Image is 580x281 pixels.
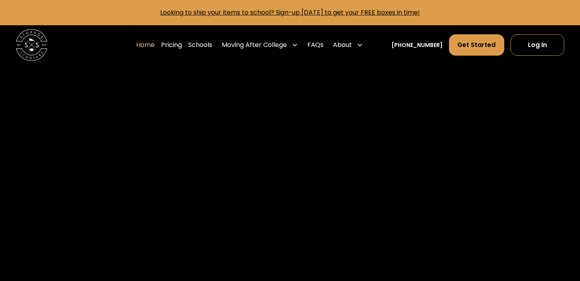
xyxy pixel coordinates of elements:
[222,40,287,50] div: Moving After College
[16,29,47,61] img: Storage Scholars main logo
[333,40,352,50] div: About
[188,34,212,56] a: Schools
[449,34,504,56] a: Get Started
[391,41,443,49] a: [PHONE_NUMBER]
[307,34,324,56] a: FAQs
[160,8,420,17] a: Looking to ship your items to school? Sign-up [DATE] to get your FREE boxes in time!
[511,34,564,56] a: Log In
[136,34,155,56] a: Home
[161,34,182,56] a: Pricing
